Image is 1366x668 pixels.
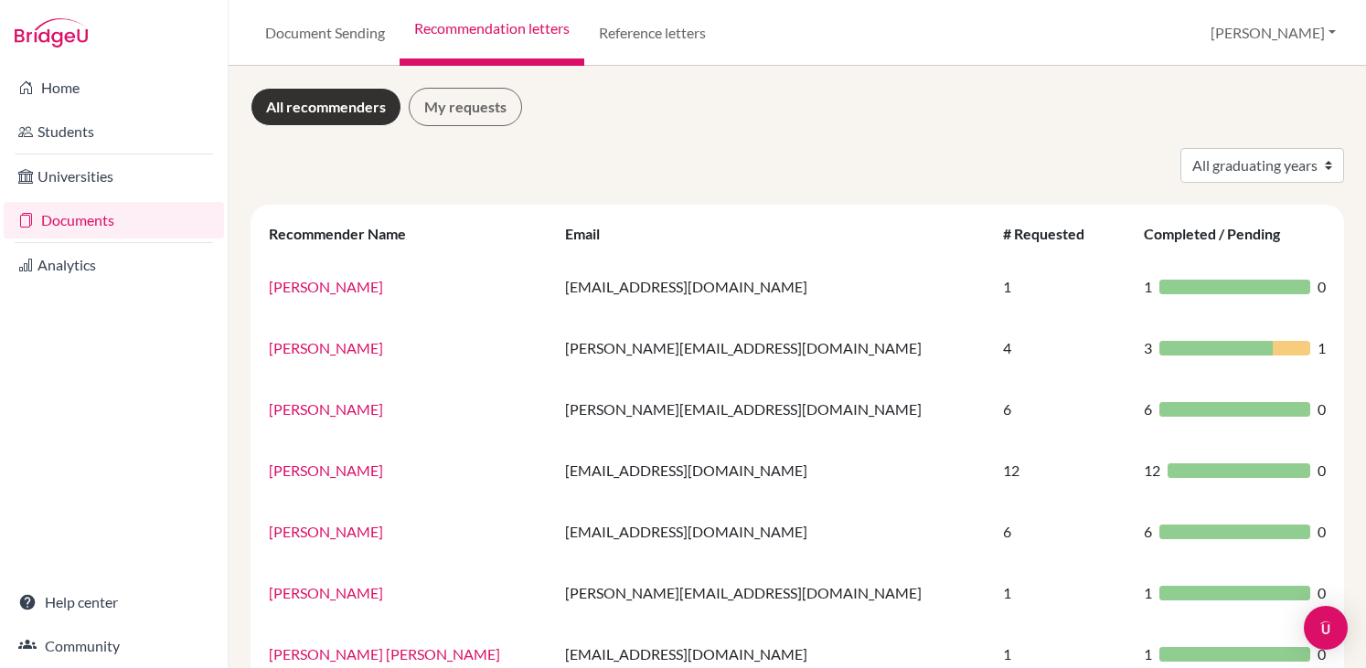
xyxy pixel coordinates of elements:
span: 1 [1144,276,1152,298]
span: 3 [1144,337,1152,359]
span: 0 [1318,460,1326,482]
span: 0 [1318,643,1326,665]
a: [PERSON_NAME] [269,523,383,540]
img: Bridge-U [15,18,88,48]
td: [EMAIL_ADDRESS][DOMAIN_NAME] [554,501,992,562]
a: [PERSON_NAME] [269,461,383,479]
a: My requests [409,88,522,126]
td: [PERSON_NAME][EMAIL_ADDRESS][DOMAIN_NAME] [554,317,992,378]
td: 1 [992,256,1133,317]
a: [PERSON_NAME] [269,278,383,295]
td: [PERSON_NAME][EMAIL_ADDRESS][DOMAIN_NAME] [554,378,992,440]
a: Help center [4,584,224,620]
span: 1 [1318,337,1326,359]
button: [PERSON_NAME] [1202,16,1344,50]
div: Recommender Name [269,225,424,242]
span: 1 [1144,582,1152,604]
div: # Requested [1003,225,1103,242]
td: 4 [992,317,1133,378]
a: Home [4,69,224,106]
td: [PERSON_NAME][EMAIL_ADDRESS][DOMAIN_NAME] [554,562,992,623]
td: [EMAIL_ADDRESS][DOMAIN_NAME] [554,256,992,317]
td: 6 [992,378,1133,440]
div: Open Intercom Messenger [1304,606,1348,650]
td: 6 [992,501,1133,562]
a: [PERSON_NAME] [PERSON_NAME] [269,645,500,663]
span: 1 [1144,643,1152,665]
a: [PERSON_NAME] [269,584,383,601]
td: [EMAIL_ADDRESS][DOMAIN_NAME] [554,440,992,501]
a: Community [4,628,224,664]
span: 0 [1318,398,1326,420]
td: 1 [992,562,1133,623]
span: 6 [1144,398,1152,420]
a: Documents [4,202,224,239]
span: 12 [1144,460,1160,482]
span: 0 [1318,521,1326,543]
td: 12 [992,440,1133,501]
div: Email [565,225,618,242]
a: All recommenders [251,88,401,126]
a: [PERSON_NAME] [269,339,383,356]
span: 0 [1318,582,1326,604]
span: 6 [1144,521,1152,543]
a: [PERSON_NAME] [269,400,383,418]
a: Analytics [4,247,224,283]
a: Universities [4,158,224,195]
div: Completed / Pending [1144,225,1298,242]
a: Students [4,113,224,150]
span: 0 [1318,276,1326,298]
